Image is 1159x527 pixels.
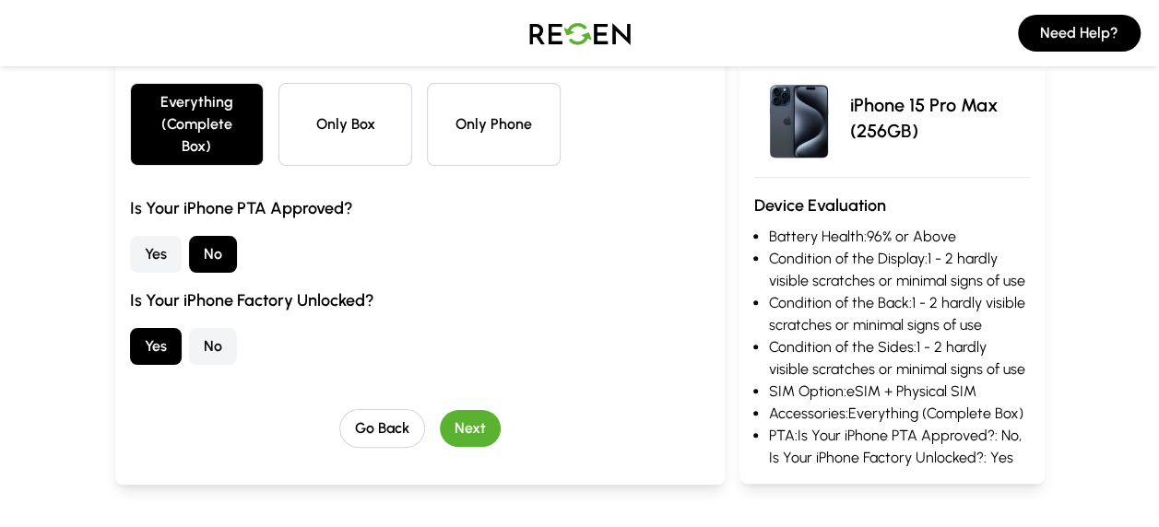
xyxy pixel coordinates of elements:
li: Accessories: Everything (Complete Box) [769,403,1030,425]
button: No [189,236,237,273]
h3: Is Your iPhone Factory Unlocked? [130,287,710,313]
img: iPhone 15 Pro Max [754,74,843,162]
button: Need Help? [1018,15,1141,52]
img: Logo [515,7,645,59]
button: Yes [130,236,182,273]
button: Only Phone [427,83,561,166]
button: Only Box [278,83,412,166]
button: No [189,328,237,365]
button: Everything (Complete Box) [130,83,264,166]
h3: Device Evaluation [754,193,1030,218]
h3: Is Your iPhone PTA Approved? [130,195,710,221]
button: Next [440,410,501,447]
button: Yes [130,328,182,365]
li: Battery Health: 96% or Above [769,226,1030,248]
li: Condition of the Display: 1 - 2 hardly visible scratches or minimal signs of use [769,248,1030,292]
p: iPhone 15 Pro Max (256GB) [850,92,1030,144]
li: Condition of the Back: 1 - 2 hardly visible scratches or minimal signs of use [769,292,1030,336]
li: PTA: Is Your iPhone PTA Approved?: No, Is Your iPhone Factory Unlocked?: Yes [769,425,1030,469]
button: Go Back [339,409,425,448]
li: Condition of the Sides: 1 - 2 hardly visible scratches or minimal signs of use [769,336,1030,381]
li: SIM Option: eSIM + Physical SIM [769,381,1030,403]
